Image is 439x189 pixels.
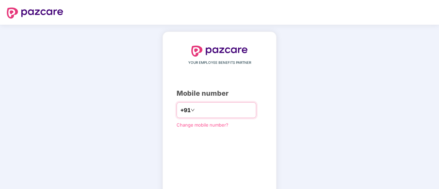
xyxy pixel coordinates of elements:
img: logo [191,46,248,57]
span: YOUR EMPLOYEE BENEFITS PARTNER [188,60,251,66]
span: down [191,108,195,112]
img: logo [7,8,63,19]
span: +91 [180,106,191,115]
a: Change mobile number? [177,122,228,128]
div: Mobile number [177,88,262,99]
